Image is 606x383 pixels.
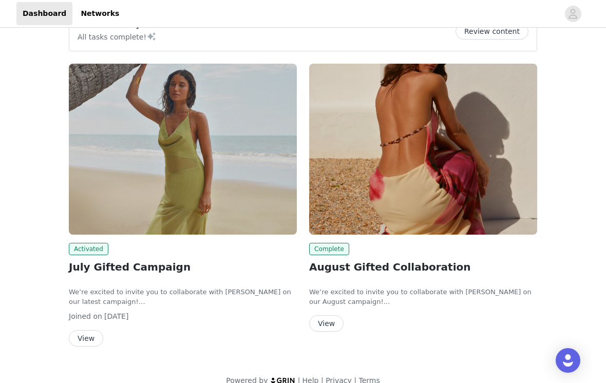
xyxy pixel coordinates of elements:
a: Dashboard [16,2,72,25]
img: Peppermayo AUS [309,64,537,235]
a: View [309,320,344,328]
p: All tasks complete! [78,30,157,43]
a: Networks [74,2,125,25]
h2: July Gifted Campaign [69,259,297,275]
p: We’re excited to invite you to collaborate with [PERSON_NAME] on our latest campaign! [69,287,297,307]
button: View [309,315,344,332]
span: [DATE] [104,312,128,320]
span: Complete [309,243,349,255]
a: View [69,335,103,342]
img: Peppermayo AUS [69,64,297,235]
div: Open Intercom Messenger [556,348,580,373]
span: Activated [69,243,108,255]
button: Review content [456,23,528,40]
span: Joined on [69,312,102,320]
p: We’re excited to invite you to collaborate with [PERSON_NAME] on our August campaign! [309,287,537,307]
button: View [69,330,103,347]
h2: August Gifted Collaboration [309,259,537,275]
div: avatar [568,6,578,22]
